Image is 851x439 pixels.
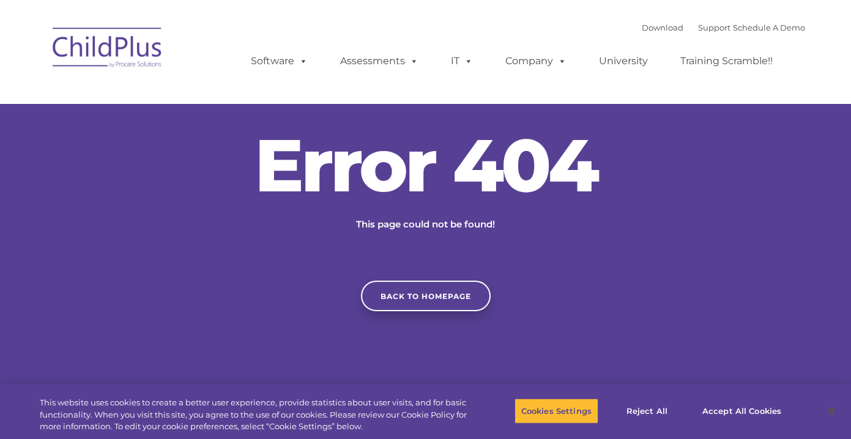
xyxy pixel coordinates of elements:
button: Accept All Cookies [696,398,788,424]
img: ChildPlus by Procare Solutions [46,19,169,80]
a: Assessments [328,49,431,73]
button: Close [818,397,845,424]
a: Software [239,49,320,73]
h2: Error 404 [242,128,609,202]
a: Company [493,49,579,73]
a: Back to homepage [361,281,491,311]
div: This website uses cookies to create a better user experience, provide statistics about user visit... [40,397,468,433]
p: This page could not be found! [297,217,554,232]
font: | [642,23,805,32]
button: Reject All [609,398,685,424]
a: Schedule A Demo [733,23,805,32]
a: Download [642,23,683,32]
a: Training Scramble!! [668,49,785,73]
a: University [587,49,660,73]
a: Support [698,23,730,32]
a: IT [439,49,485,73]
button: Cookies Settings [515,398,598,424]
